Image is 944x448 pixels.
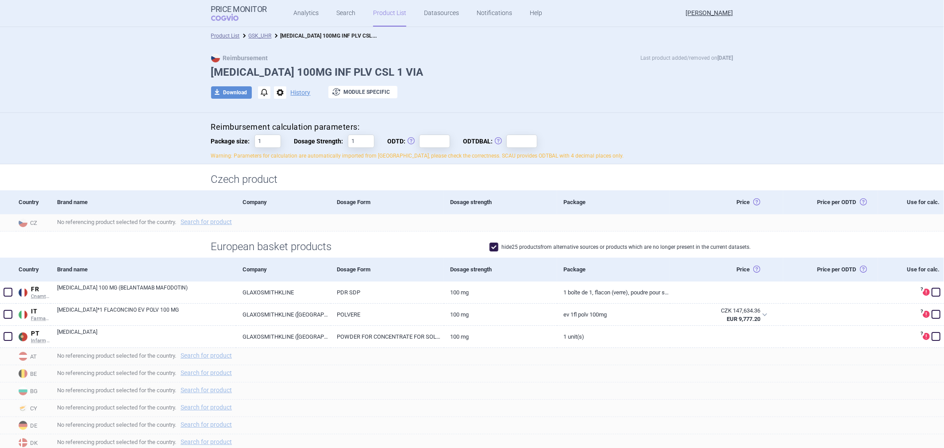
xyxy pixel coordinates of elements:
img: Italy [19,310,27,319]
span: No referencing product selected for the country. [57,216,944,227]
img: Germany [19,421,27,430]
div: Dosage strength [444,190,557,214]
h4: Reimbursement calculation parameters: [211,122,733,133]
input: ODTD: [419,135,450,148]
div: Brand name [50,190,236,214]
a: Product List [211,33,240,39]
a: FRFRCnamts CIP [16,284,50,299]
span: DE [16,419,50,431]
div: CZK 147,634.36 [676,307,760,315]
span: No referencing product selected for the country. [57,367,944,378]
h1: Czech product [211,173,733,186]
h1: [MEDICAL_DATA] 100MG INF PLV CSL 1 VIA [211,66,733,79]
div: CZK 147,634.36EUR 9,777.20 [670,304,773,326]
a: Search for product [181,421,232,428]
a: Search for product [181,370,232,376]
span: No referencing product selected for the country. [57,385,944,395]
div: Company [236,258,330,282]
a: POLVERE [331,304,444,325]
span: BG [16,385,50,396]
a: Search for product [181,439,232,445]
h1: European basket products [211,240,733,253]
img: Denmark [19,438,27,447]
span: Farmadati [31,316,50,322]
span: Cnamts CIP [31,294,50,300]
img: Austria [19,352,27,361]
span: No referencing product selected for the country. [57,402,944,413]
div: Country [16,190,50,214]
span: ODTDBAL: [463,135,506,148]
strong: [MEDICAL_DATA] 100MG INF PLV CSL 1 VIA [281,31,387,39]
div: Price [670,258,783,282]
li: GSK_UHR [240,31,272,40]
span: Package size: [211,135,254,148]
div: Use for calc. [878,190,944,214]
span: Dosage Strength: [294,135,348,148]
div: Dosage Form [331,258,444,282]
label: hide 25 products from alternative sources or products which are no longer present in the current ... [489,243,751,251]
li: BLENREP 100MG INF PLV CSL 1 VIA [272,31,378,40]
strong: Price Monitor [211,5,267,14]
span: ? [919,287,925,292]
a: Search for product [181,352,232,359]
a: GLAXOSMITHKLINE [236,282,330,303]
abbr: SP-CAU-010 Itálie hrazené LP [676,307,760,323]
img: Portugal [19,332,27,341]
div: Price [670,190,783,214]
span: IT [31,308,50,316]
span: FR [31,286,50,294]
li: Product List [211,31,240,40]
span: No referencing product selected for the country. [57,419,944,430]
a: 100 mg [444,282,557,303]
span: No referencing product selected for the country. [57,436,944,447]
div: Use for calc. [878,258,944,282]
span: AT [16,350,50,362]
input: Package size: [254,135,281,148]
span: CZ [16,216,50,228]
img: Czech Republic [19,218,27,227]
strong: Reimbursement [211,54,268,62]
a: [MEDICAL_DATA] [57,328,236,344]
a: 100 MG [444,304,557,325]
img: Bulgaria [19,386,27,395]
p: Last product added/removed on [641,54,733,62]
span: COGVIO [211,14,251,21]
a: GLAXOSMITHKLINE ([GEOGRAPHIC_DATA]) LTD [236,304,330,325]
span: Infarmed Infomed [31,338,50,344]
a: GLAXOSMITHKLINE ([GEOGRAPHIC_DATA]) LIMITED [236,326,330,348]
div: Price per ODTD [783,258,878,282]
div: Country [16,258,50,282]
span: ? [919,309,925,314]
div: Price per ODTD [783,190,878,214]
img: Cyprus [19,404,27,413]
span: ? [919,331,925,336]
img: Belgium [19,369,27,378]
a: Search for product [181,219,232,225]
span: BE [16,367,50,379]
a: Price MonitorCOGVIO [211,5,267,22]
a: PDR SDP [331,282,444,303]
button: Module specific [328,86,397,98]
span: No referencing product selected for the country. [57,350,944,361]
a: 100 mg [444,326,557,348]
span: CY [16,402,50,413]
span: PT [31,330,50,338]
a: 1 BOÎTE DE 1, FLACON (VERRE), POUDRE POUR SOLUTION À DILUER POUR PERFUSION, VOIE INTRAVEINEUSE [557,282,670,303]
div: Dosage Form [331,190,444,214]
div: Brand name [50,258,236,282]
button: Download [211,86,252,99]
span: ODTD: [388,135,419,148]
a: 1 unit(s) [557,326,670,348]
a: Search for product [181,387,232,393]
div: Package [557,190,670,214]
a: GSK_UHR [249,33,272,39]
div: Package [557,258,670,282]
span: DK [16,436,50,448]
input: Dosage Strength: [348,135,374,148]
a: POWDER FOR CONCENTRATE FOR SOLUTION FOR INFUSION [331,326,444,348]
a: [MEDICAL_DATA]*1 FLACONCINO EV POLV 100 MG [57,306,236,322]
button: History [291,89,311,96]
a: [MEDICAL_DATA] 100 MG (BELANTAMAB MAFODOTIN) [57,284,236,300]
img: France [19,288,27,297]
div: Company [236,190,330,214]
